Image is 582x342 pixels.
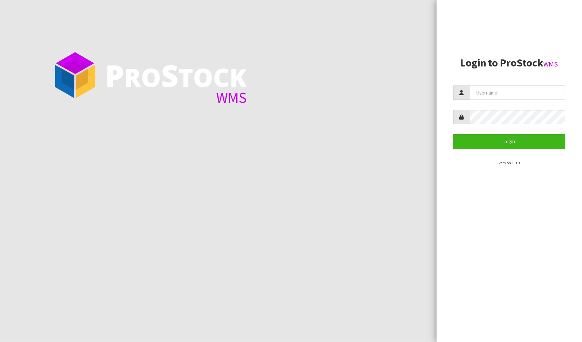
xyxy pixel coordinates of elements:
[50,50,100,100] img: ProStock Cube
[470,85,565,100] input: Username
[161,55,178,96] span: S
[453,57,565,69] h2: Login to ProStock
[453,134,565,149] button: Login
[105,55,124,96] span: P
[544,60,558,68] small: WMS
[105,90,247,105] div: WMS
[105,60,247,90] div: ro tock
[499,160,520,165] small: Version 1.0.0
